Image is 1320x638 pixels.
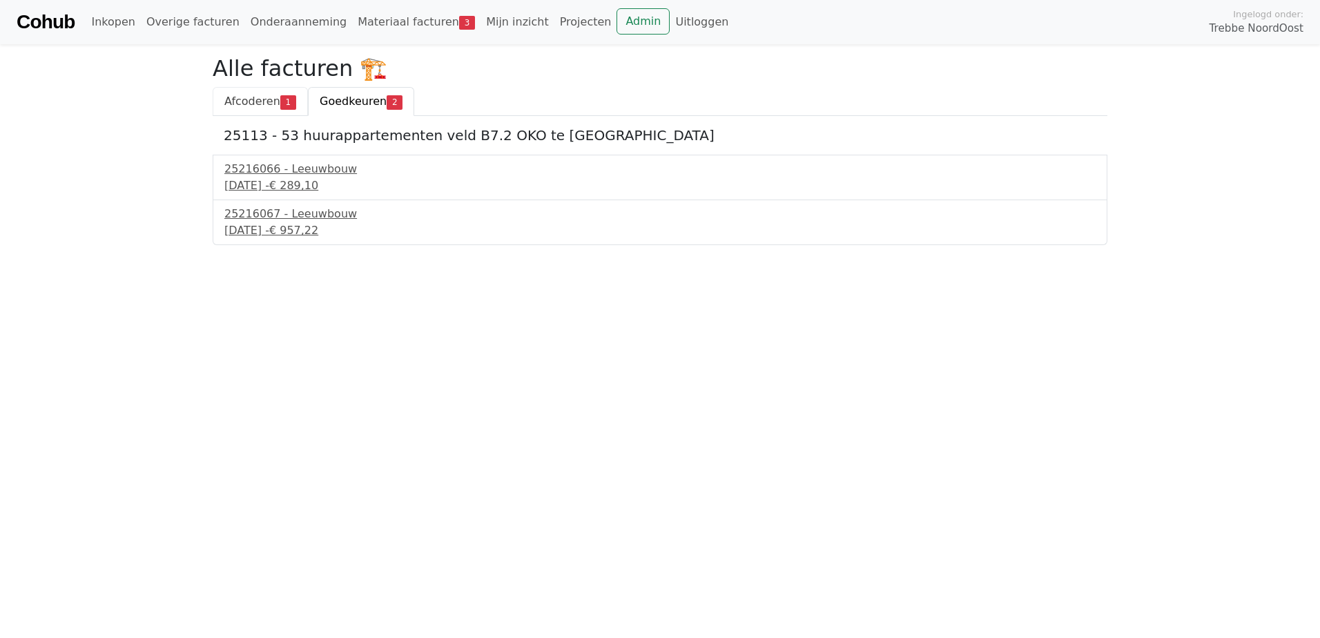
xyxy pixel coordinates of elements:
h2: Alle facturen 🏗️ [213,55,1107,81]
span: 2 [387,95,402,109]
a: Overige facturen [141,8,245,36]
span: 1 [280,95,296,109]
a: Afcoderen1 [213,87,308,116]
span: Trebbe NoordOost [1210,21,1303,37]
a: Projecten [554,8,617,36]
div: [DATE] - [224,222,1096,239]
a: Mijn inzicht [481,8,554,36]
span: Ingelogd onder: [1233,8,1303,21]
a: Onderaanneming [245,8,352,36]
a: Uitloggen [670,8,734,36]
span: 3 [459,16,475,30]
span: Goedkeuren [320,95,387,108]
span: € 957,22 [269,224,318,237]
a: 25216067 - Leeuwbouw[DATE] -€ 957,22 [224,206,1096,239]
span: € 289,10 [269,179,318,192]
div: 25216066 - Leeuwbouw [224,161,1096,177]
h5: 25113 - 53 huurappartementen veld B7.2 OKO te [GEOGRAPHIC_DATA] [224,127,1096,144]
a: Materiaal facturen3 [352,8,481,36]
a: Cohub [17,6,75,39]
a: Goedkeuren2 [308,87,414,116]
div: [DATE] - [224,177,1096,194]
a: Inkopen [86,8,140,36]
a: 25216066 - Leeuwbouw[DATE] -€ 289,10 [224,161,1096,194]
span: Afcoderen [224,95,280,108]
div: 25216067 - Leeuwbouw [224,206,1096,222]
a: Admin [617,8,670,35]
